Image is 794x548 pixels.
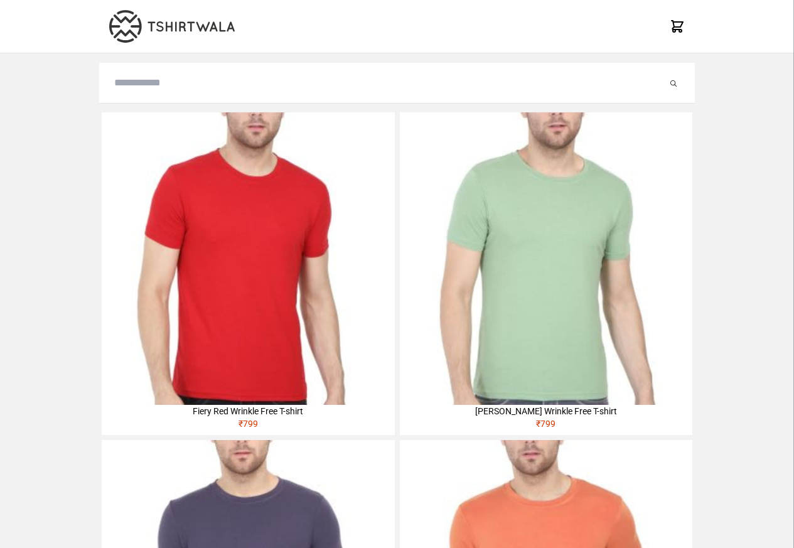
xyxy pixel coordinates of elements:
[400,405,692,417] div: [PERSON_NAME] Wrinkle Free T-shirt
[667,75,680,90] button: Submit your search query.
[102,405,394,417] div: Fiery Red Wrinkle Free T-shirt
[400,112,692,435] a: [PERSON_NAME] Wrinkle Free T-shirt₹799
[102,112,394,405] img: 4M6A2225-320x320.jpg
[400,112,692,405] img: 4M6A2211-320x320.jpg
[400,417,692,435] div: ₹ 799
[102,112,394,435] a: Fiery Red Wrinkle Free T-shirt₹799
[109,10,235,43] img: TW-LOGO-400-104.png
[102,417,394,435] div: ₹ 799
